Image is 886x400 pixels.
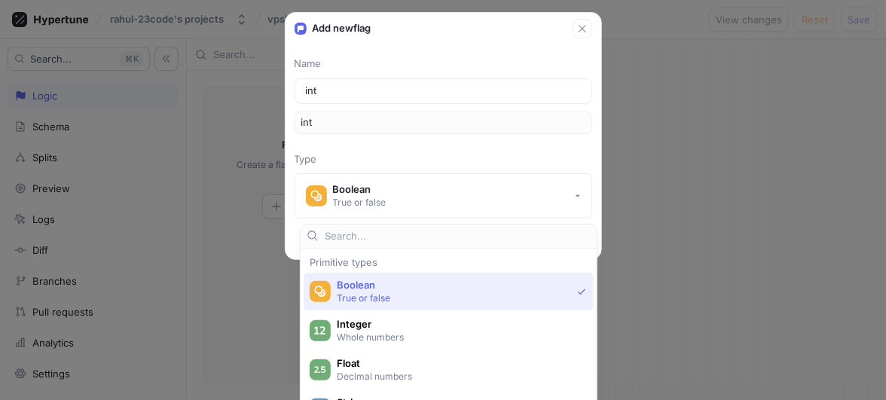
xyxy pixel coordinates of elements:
[337,279,571,292] span: Boolean
[337,292,571,304] p: True or false
[306,84,581,99] input: Enter a name for this flag
[337,331,578,344] p: Whole numbers
[304,258,594,267] div: Primitive types
[333,183,386,196] div: Boolean
[337,318,580,331] span: Integer
[313,21,371,36] p: Add new flag
[295,56,592,72] p: Name
[295,152,592,167] p: Type
[333,196,386,209] div: True or false
[337,357,580,370] span: Float
[295,173,592,218] button: BooleanTrue or false
[337,370,578,383] p: Decimal numbers
[325,229,591,244] input: Search...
